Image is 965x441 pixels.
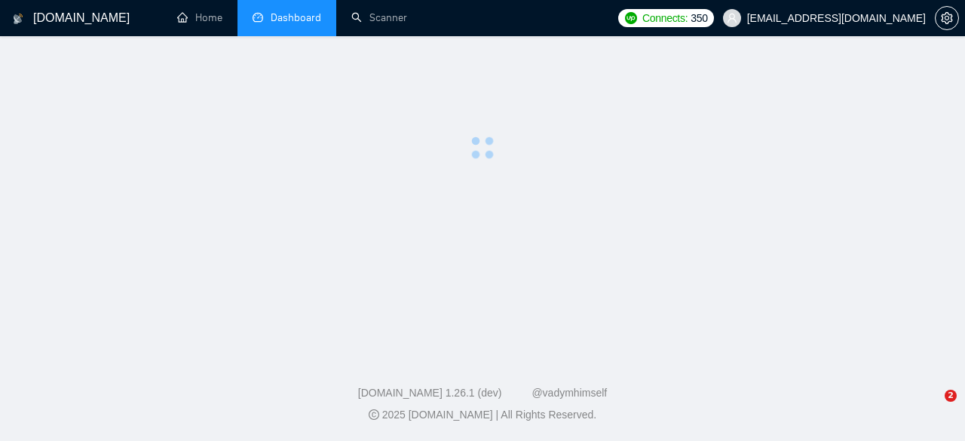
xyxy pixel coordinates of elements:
[935,6,959,30] button: setting
[625,12,637,24] img: upwork-logo.png
[253,12,263,23] span: dashboard
[369,409,379,420] span: copyright
[271,11,321,24] span: Dashboard
[935,12,959,24] a: setting
[642,10,688,26] span: Connects:
[351,11,407,24] a: searchScanner
[936,12,958,24] span: setting
[727,13,737,23] span: user
[12,407,953,423] div: 2025 [DOMAIN_NAME] | All Rights Reserved.
[13,7,23,31] img: logo
[914,390,950,426] iframe: Intercom live chat
[358,387,502,399] a: [DOMAIN_NAME] 1.26.1 (dev)
[532,387,607,399] a: @vadymhimself
[177,11,222,24] a: homeHome
[691,10,707,26] span: 350
[945,390,957,402] span: 2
